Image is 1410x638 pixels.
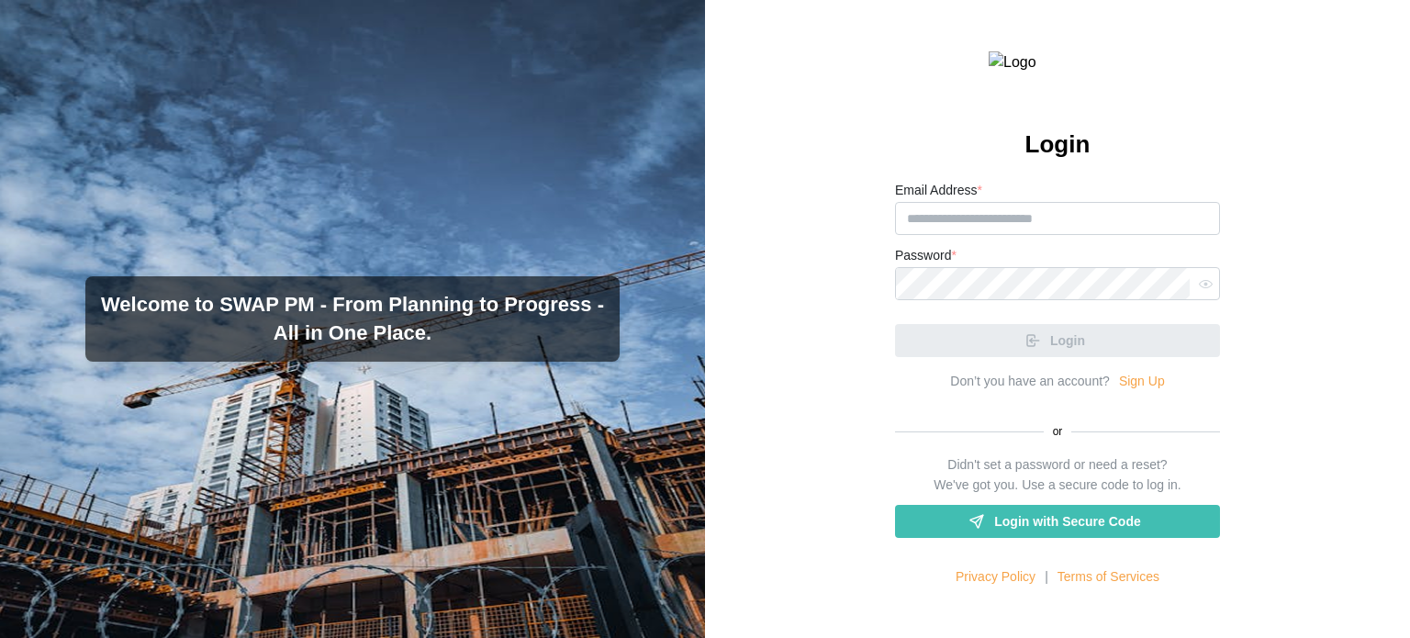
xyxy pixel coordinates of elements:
div: Didn't set a password or need a reset? We've got you. Use a secure code to log in. [934,455,1181,495]
a: Sign Up [1119,372,1165,392]
label: Email Address [895,181,982,201]
div: or [895,423,1220,441]
label: Password [895,246,957,266]
span: Login with Secure Code [994,506,1140,537]
h2: Login [1025,129,1091,161]
h3: Welcome to SWAP PM - From Planning to Progress - All in One Place. [100,291,605,348]
a: Login with Secure Code [895,505,1220,538]
div: | [1045,567,1048,588]
div: Don’t you have an account? [950,372,1110,392]
a: Privacy Policy [956,567,1035,588]
a: Terms of Services [1057,567,1159,588]
img: Logo [989,51,1126,74]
